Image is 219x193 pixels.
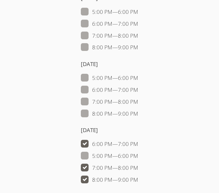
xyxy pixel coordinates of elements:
label: 8:00 PM — 9:00 PM [81,176,138,184]
label: 7:00 PM — 8:00 PM [81,98,138,106]
label: 5:00 PM — 6:00 PM [81,8,138,16]
label: 8:00 PM — 9:00 PM [81,43,138,52]
label: 6:00 PM — 7:00 PM [81,20,138,28]
label: 5:00 PM — 6:00 PM [81,152,138,160]
label: 8:00 PM — 9:00 PM [81,110,138,118]
label: 7:00 PM — 8:00 PM [81,164,138,172]
label: 7:00 PM — 8:00 PM [81,32,138,40]
label: 5:00 PM — 6:00 PM [81,74,138,82]
label: 6:00 PM — 7:00 PM [81,140,138,148]
label: 6:00 PM — 7:00 PM [81,86,138,94]
h4: [DATE] [81,126,138,134]
h4: [DATE] [81,60,138,68]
